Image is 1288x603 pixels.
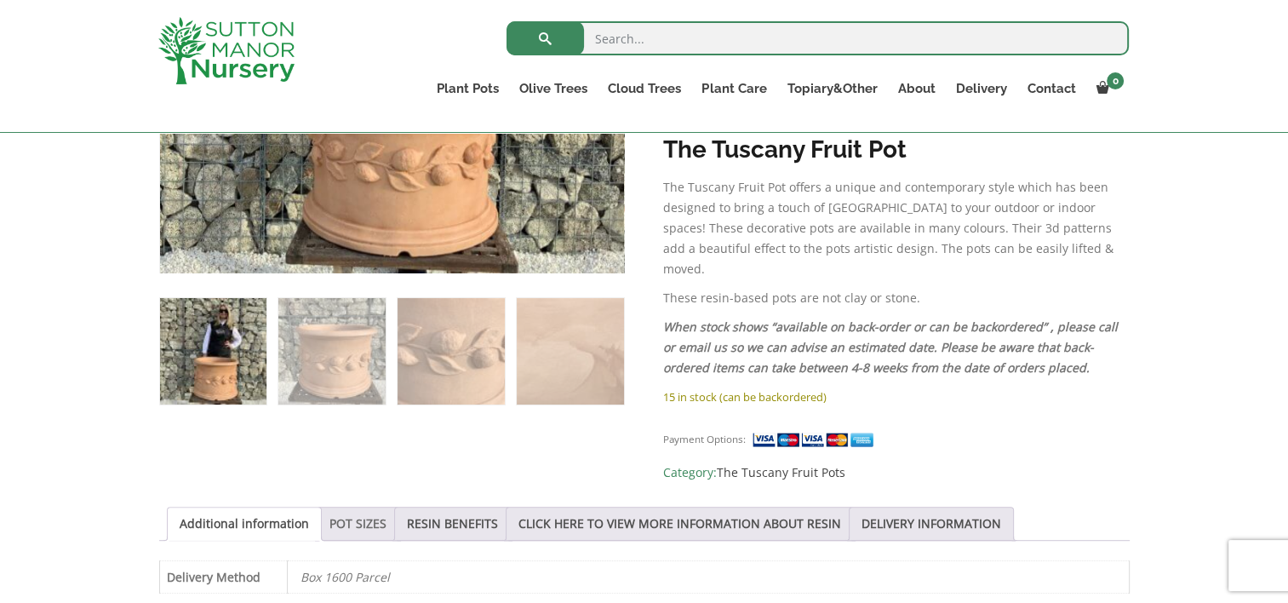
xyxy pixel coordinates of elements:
img: logo [158,17,295,84]
a: Plant Pots [426,77,509,100]
img: The Tuscany Fruit Pot 50 Colour Terracotta - Image 4 [517,298,623,405]
small: Payment Options: [663,433,746,445]
a: Topiary&Other [776,77,887,100]
span: Category: [663,462,1129,483]
a: Olive Trees [509,77,598,100]
p: Box 1600 Parcel [301,561,1116,593]
input: Search... [507,21,1129,55]
a: Cloud Trees [598,77,691,100]
a: About [887,77,945,100]
th: Delivery Method [159,560,287,593]
p: These resin-based pots are not clay or stone. [663,288,1129,308]
img: The Tuscany Fruit Pot 50 Colour Terracotta [160,298,266,405]
a: The Tuscany Fruit Pots [717,464,845,480]
a: Plant Care [691,77,776,100]
img: payment supported [752,431,879,449]
span: 0 [1107,72,1124,89]
a: Additional information [180,508,309,540]
a: DELIVERY INFORMATION [862,508,1001,540]
a: 0 [1085,77,1129,100]
em: When stock shows “available on back-order or can be backordered” , please call or email us so we ... [663,319,1118,376]
a: CLICK HERE TO VIEW MORE INFORMATION ABOUT RESIN [518,508,841,540]
img: The Tuscany Fruit Pot 50 Colour Terracotta - Image 2 [278,298,385,405]
p: The Tuscany Fruit Pot offers a unique and contemporary style which has been designed to bring a t... [663,177,1129,279]
table: Product Details [159,560,1130,594]
a: Delivery [945,77,1016,100]
img: The Tuscany Fruit Pot 50 Colour Terracotta - Image 3 [398,298,504,405]
strong: The Tuscany Fruit Pot [663,135,907,164]
p: 15 in stock (can be backordered) [663,387,1129,407]
a: POT SIZES [329,508,386,540]
a: RESIN BENEFITS [407,508,498,540]
a: Contact [1016,77,1085,100]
